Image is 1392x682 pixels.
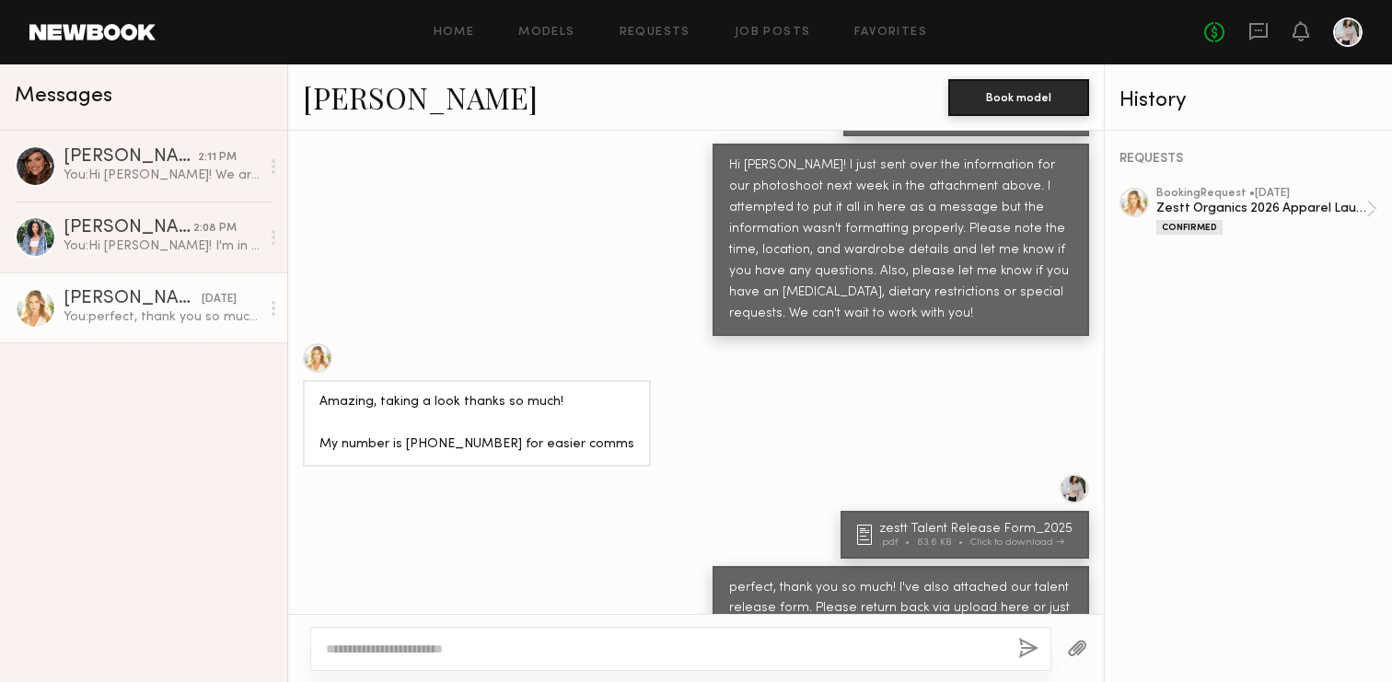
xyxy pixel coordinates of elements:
div: 2:08 PM [193,220,237,237]
a: Job Posts [735,27,811,39]
div: [PERSON_NAME] [64,290,202,308]
div: You: Hi [PERSON_NAME]! We are so excited for [DATE]! I wanted to get the UGC information over to ... [64,167,260,184]
div: Zestt Organics 2026 Apparel Launch [1156,200,1366,217]
div: Amazing, taking a look thanks so much! My number is [PHONE_NUMBER] for easier comms [319,392,634,456]
a: Book model [948,88,1089,104]
div: You: Hi [PERSON_NAME]! I'm in the air as we speak : ) The rental states that there is street park... [64,237,260,255]
div: Click to download [970,538,1064,548]
div: Hi [PERSON_NAME]! I just sent over the information for our photoshoot next week in the attachment... [729,156,1073,325]
div: 2:11 PM [198,149,237,167]
div: You: perfect, thank you so much! I've also attached our talent release form. Please return back v... [64,308,260,326]
button: Book model [948,79,1089,116]
div: zestt Talent Release Form_2025 [879,523,1078,536]
a: Home [434,27,475,39]
a: bookingRequest •[DATE]Zestt Organics 2026 Apparel LaunchConfirmed [1156,188,1377,235]
a: [PERSON_NAME] [303,77,538,117]
span: Messages [15,86,112,107]
a: zestt Talent Release Form_2025.pdf63.6 KBClick to download [857,523,1078,548]
div: .pdf [879,538,917,548]
div: perfect, thank you so much! I've also attached our talent release form. Please return back via up... [729,578,1073,642]
div: History [1119,90,1377,111]
a: Favorites [854,27,927,39]
a: Models [518,27,574,39]
div: REQUESTS [1119,153,1377,166]
div: Confirmed [1156,220,1223,235]
div: [PERSON_NAME] [64,148,198,167]
div: [PERSON_NAME] [64,219,193,237]
div: 63.6 KB [917,538,970,548]
a: Requests [620,27,690,39]
div: [DATE] [202,291,237,308]
div: booking Request • [DATE] [1156,188,1366,200]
